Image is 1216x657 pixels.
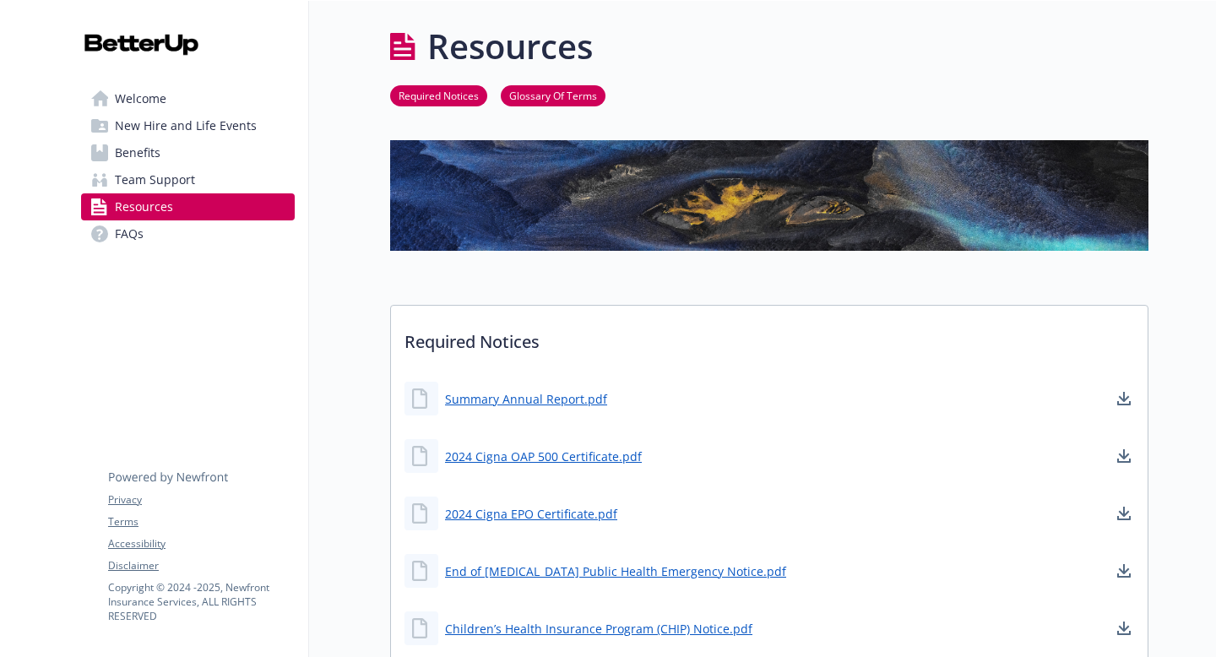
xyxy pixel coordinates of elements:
[390,87,487,103] a: Required Notices
[1114,446,1134,466] a: download document
[108,558,294,573] a: Disclaimer
[108,536,294,551] a: Accessibility
[115,85,166,112] span: Welcome
[445,448,642,465] a: 2024 Cigna OAP 500 Certificate.pdf
[81,166,295,193] a: Team Support
[115,166,195,193] span: Team Support
[391,306,1148,368] p: Required Notices
[445,505,617,523] a: 2024 Cigna EPO Certificate.pdf
[81,139,295,166] a: Benefits
[108,514,294,529] a: Terms
[445,562,786,580] a: End of [MEDICAL_DATA] Public Health Emergency Notice.pdf
[1114,388,1134,409] a: download document
[81,193,295,220] a: Resources
[115,220,144,247] span: FAQs
[81,112,295,139] a: New Hire and Life Events
[445,390,607,408] a: Summary Annual Report.pdf
[115,193,173,220] span: Resources
[427,21,593,72] h1: Resources
[81,220,295,247] a: FAQs
[1114,618,1134,638] a: download document
[1114,503,1134,524] a: download document
[81,85,295,112] a: Welcome
[115,139,160,166] span: Benefits
[390,140,1148,251] img: resources page banner
[108,580,294,623] p: Copyright © 2024 - 2025 , Newfront Insurance Services, ALL RIGHTS RESERVED
[1114,561,1134,581] a: download document
[445,620,752,638] a: Children’s Health Insurance Program (CHIP) Notice.pdf
[108,492,294,508] a: Privacy
[501,87,605,103] a: Glossary Of Terms
[115,112,257,139] span: New Hire and Life Events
